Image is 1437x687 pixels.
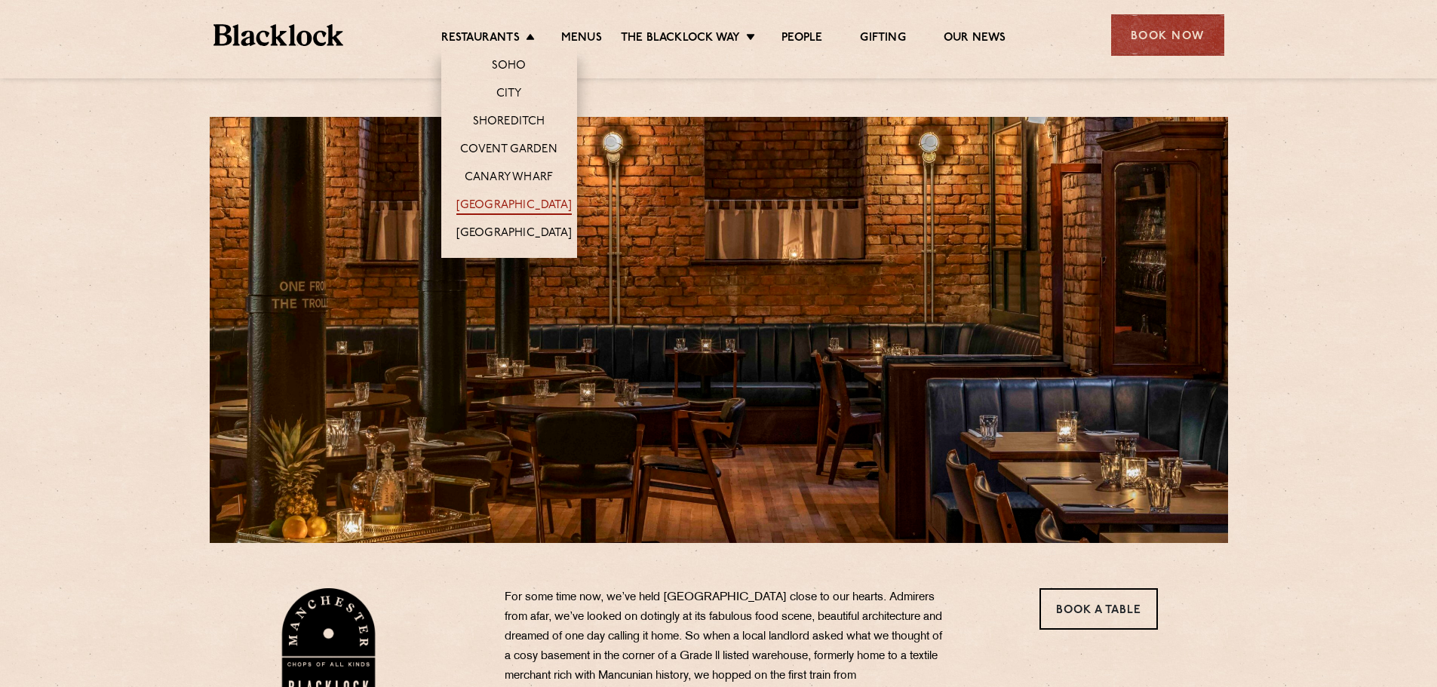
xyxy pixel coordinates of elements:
[213,24,344,46] img: BL_Textured_Logo-footer-cropped.svg
[944,31,1006,48] a: Our News
[781,31,822,48] a: People
[441,31,520,48] a: Restaurants
[496,87,522,103] a: City
[1039,588,1158,630] a: Book a Table
[1111,14,1224,56] div: Book Now
[465,170,553,187] a: Canary Wharf
[460,143,557,159] a: Covent Garden
[621,31,740,48] a: The Blacklock Way
[492,59,527,75] a: Soho
[561,31,602,48] a: Menus
[860,31,905,48] a: Gifting
[456,226,572,243] a: [GEOGRAPHIC_DATA]
[456,198,572,215] a: [GEOGRAPHIC_DATA]
[473,115,545,131] a: Shoreditch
